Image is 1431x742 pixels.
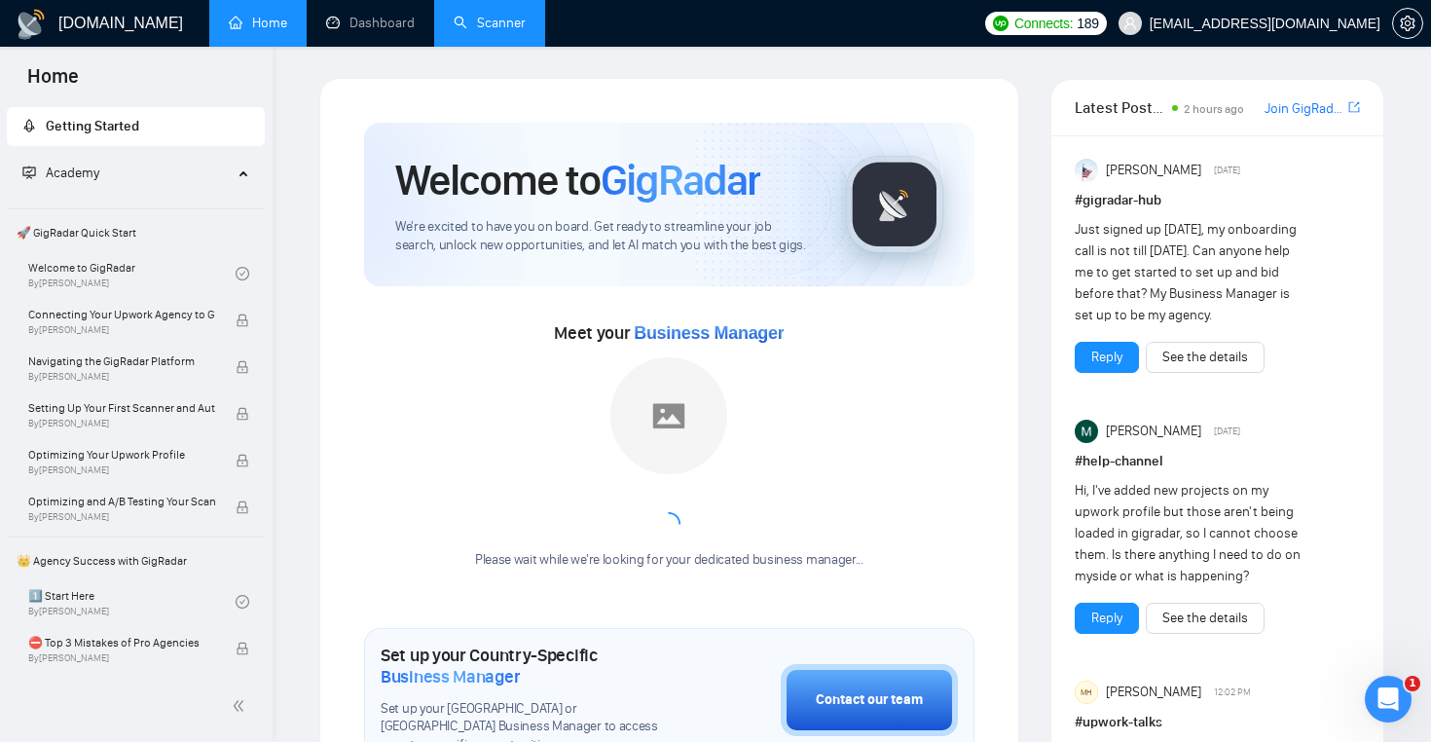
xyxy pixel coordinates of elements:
[381,666,520,687] span: Business Manager
[28,398,215,418] span: Setting Up Your First Scanner and Auto-Bidder
[236,407,249,421] span: lock
[28,511,215,523] span: By [PERSON_NAME]
[236,501,249,514] span: lock
[236,267,249,280] span: check-circle
[232,696,251,716] span: double-left
[993,16,1009,31] img: upwork-logo.png
[1214,162,1240,179] span: [DATE]
[16,9,47,40] img: logo
[236,314,249,327] span: lock
[1146,342,1265,373] button: See the details
[1123,17,1137,30] span: user
[1184,102,1244,116] span: 2 hours ago
[1075,342,1139,373] button: Reply
[22,166,36,179] span: fund-projection-screen
[1348,98,1360,117] a: export
[1076,682,1097,703] div: MH
[1075,480,1303,587] div: Hi, I've added new projects on my upwork profile but those aren't being loaded in gigradar, so I ...
[1162,347,1248,368] a: See the details
[1077,13,1098,34] span: 189
[1075,190,1360,211] h1: # gigradar-hub
[229,15,287,31] a: homeHome
[1091,608,1122,629] a: Reply
[1162,608,1248,629] a: See the details
[454,15,526,31] a: searchScanner
[381,645,683,687] h1: Set up your Country-Specific
[1075,95,1167,120] span: Latest Posts from the GigRadar Community
[236,454,249,467] span: lock
[816,689,923,711] div: Contact our team
[395,218,815,255] span: We're excited to have you on board. Get ready to streamline your job search, unlock new opportuni...
[1392,8,1423,39] button: setting
[1146,603,1265,634] button: See the details
[1091,347,1122,368] a: Reply
[28,352,215,371] span: Navigating the GigRadar Platform
[326,15,415,31] a: dashboardDashboard
[28,445,215,464] span: Optimizing Your Upwork Profile
[7,107,265,146] li: Getting Started
[9,541,263,580] span: 👑 Agency Success with GigRadar
[1265,98,1344,120] a: Join GigRadar Slack Community
[236,642,249,655] span: lock
[22,119,36,132] span: rocket
[1014,13,1073,34] span: Connects:
[1405,676,1420,691] span: 1
[236,360,249,374] span: lock
[28,633,215,652] span: ⛔ Top 3 Mistakes of Pro Agencies
[28,580,236,623] a: 1️⃣ Start HereBy[PERSON_NAME]
[1075,159,1098,182] img: Anisuzzaman Khan
[846,156,943,253] img: gigradar-logo.png
[1075,603,1139,634] button: Reply
[1214,684,1251,701] span: 12:02 PM
[601,154,760,206] span: GigRadar
[1214,423,1240,440] span: [DATE]
[28,652,215,664] span: By [PERSON_NAME]
[634,323,784,343] span: Business Manager
[1393,16,1422,31] span: setting
[22,165,99,181] span: Academy
[610,357,727,474] img: placeholder.png
[46,165,99,181] span: Academy
[395,154,760,206] h1: Welcome to
[1106,421,1201,442] span: [PERSON_NAME]
[236,595,249,609] span: check-circle
[28,464,215,476] span: By [PERSON_NAME]
[1392,16,1423,31] a: setting
[463,551,875,570] div: Please wait while we're looking for your dedicated business manager...
[655,510,682,538] span: loading
[28,305,215,324] span: Connecting Your Upwork Agency to GigRadar
[28,418,215,429] span: By [PERSON_NAME]
[1106,682,1201,703] span: [PERSON_NAME]
[554,322,784,344] span: Meet your
[781,664,958,736] button: Contact our team
[28,492,215,511] span: Optimizing and A/B Testing Your Scanner for Better Results
[1075,219,1303,326] div: Just signed up [DATE], my onboarding call is not till [DATE]. Can anyone help me to get started t...
[1075,712,1360,733] h1: # upwork-talks
[1075,420,1098,443] img: Milan Stojanovic
[9,213,263,252] span: 🚀 GigRadar Quick Start
[1075,451,1360,472] h1: # help-channel
[1365,676,1412,723] iframe: Intercom live chat
[28,324,215,336] span: By [PERSON_NAME]
[12,62,94,103] span: Home
[28,252,236,295] a: Welcome to GigRadarBy[PERSON_NAME]
[28,371,215,383] span: By [PERSON_NAME]
[1348,99,1360,115] span: export
[46,118,139,134] span: Getting Started
[1106,160,1201,181] span: [PERSON_NAME]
